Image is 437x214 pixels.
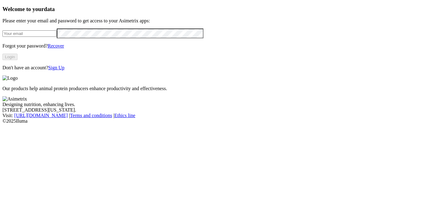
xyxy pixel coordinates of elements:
[114,113,135,118] a: Ethics line
[44,6,55,12] span: data
[2,65,435,71] p: Don't have an account?
[70,113,112,118] a: Terms and conditions
[14,113,68,118] a: [URL][DOMAIN_NAME]
[2,118,435,124] div: © 2025 Iluma
[2,86,435,91] p: Our products help animal protein producers enhance productivity and effectiveness.
[2,43,435,49] p: Forgot your password?
[48,43,64,48] a: Recover
[2,18,435,24] p: Please enter your email and password to get access to your Asimetrix apps:
[2,30,57,37] input: Your email
[2,96,27,102] img: Asimetrix
[2,6,435,13] h3: Welcome to your
[2,102,435,107] div: Designing nutrition, enhancing lives.
[2,75,18,81] img: Logo
[2,107,435,113] div: [STREET_ADDRESS][US_STATE].
[2,113,435,118] div: Visit : | |
[48,65,64,70] a: Sign Up
[2,54,17,60] button: Login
